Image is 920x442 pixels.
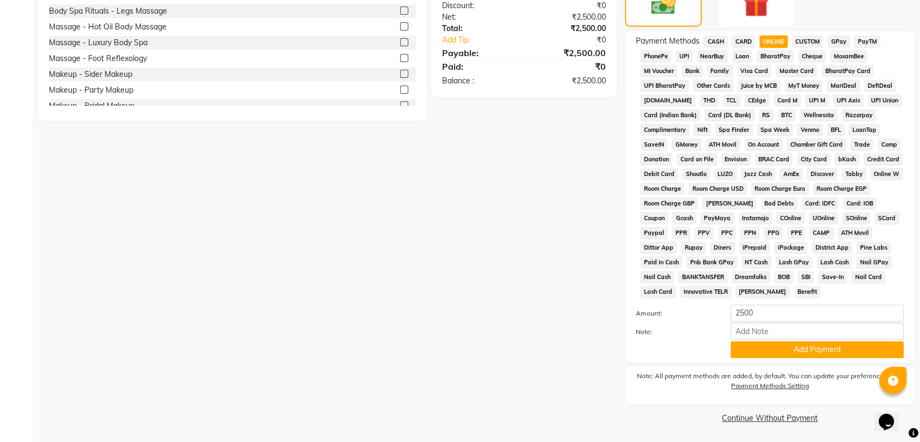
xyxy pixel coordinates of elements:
[434,11,524,23] div: Net:
[739,212,772,225] span: Instamojo
[842,212,870,225] span: SOnline
[759,109,774,122] span: RS
[818,271,847,283] span: Save-In
[714,168,737,180] span: LUZO
[809,212,838,225] span: UOnline
[636,35,700,47] span: Payment Methods
[731,323,904,340] input: Add Note
[640,183,684,195] span: Room Charge
[851,271,885,283] span: Nail Card
[759,35,788,48] span: ONLINE
[785,80,823,92] span: MyT Money
[682,65,703,77] span: Bank
[830,50,867,63] span: MosamBee
[723,94,740,107] span: TCL
[774,241,807,254] span: iPackage
[802,197,839,210] span: Card: IDFC
[878,138,900,151] span: Comp
[774,94,801,107] span: Card M
[710,241,735,254] span: Diners
[434,75,524,87] div: Balance :
[640,50,671,63] span: PhonePe
[49,84,133,96] div: Makeup - Party Makeup
[731,381,809,391] label: Payment Methods Setting
[874,398,909,431] iframe: chat widget
[49,69,132,80] div: Makeup - Sider Makeup
[715,124,753,136] span: Spa Finder
[737,65,772,77] span: Visa Card
[49,100,134,112] div: Makeup - Bridal Makeup
[735,286,790,298] span: [PERSON_NAME]
[49,53,147,64] div: Massage - Foot Reflexology
[732,35,755,48] span: CARD
[835,153,859,166] span: bKash
[693,80,733,92] span: Other Cards
[731,305,904,322] input: Amount
[434,34,539,46] a: Add Tip
[797,124,823,136] span: Venmo
[640,124,689,136] span: Complimentary
[704,109,755,122] span: Card (DL Bank)
[870,168,903,180] span: Online W
[850,138,873,151] span: Trade
[694,124,711,136] span: Nift
[776,65,817,77] span: Master Card
[628,327,722,337] label: Note:
[49,21,167,33] div: Massage - Hot Oil Body Massage
[672,212,696,225] span: Gcash
[686,256,737,269] span: Pnb Bank GPay
[776,212,805,225] span: COnline
[524,75,615,87] div: ₹2,500.00
[672,227,690,239] span: PPR
[707,65,733,77] span: Family
[640,256,682,269] span: Paid in Cash
[838,227,873,239] span: ATH Movil
[755,153,793,166] span: BRAC Card
[751,183,809,195] span: Room Charge Euro
[821,65,874,77] span: BharatPay Card
[800,109,837,122] span: Wellnessta
[775,271,794,283] span: BOB
[843,197,876,210] span: Card: IOB
[827,124,844,136] span: BFL
[628,308,722,318] label: Amount:
[812,241,852,254] span: District App
[697,50,728,63] span: NearBuy
[842,109,876,122] span: Razorpay
[676,50,692,63] span: UPI
[524,11,615,23] div: ₹2,500.00
[856,256,892,269] span: Nail GPay
[741,168,776,180] span: Jazz Cash
[434,60,524,73] div: Paid:
[704,35,727,48] span: CASH
[794,286,821,298] span: Benefit
[739,241,770,254] span: iPrepaid
[745,94,770,107] span: CEdge
[539,34,614,46] div: ₹0
[706,138,740,151] span: ATH Movil
[701,212,734,225] span: PayMaya
[677,153,717,166] span: Card on File
[798,50,826,63] span: Cheque
[864,80,896,92] span: DefiDeal
[761,197,798,210] span: Bad Debts
[849,124,880,136] span: LoanTap
[776,256,813,269] span: Lash GPay
[833,94,863,107] span: UPI Axis
[640,153,672,166] span: Donation
[798,271,814,283] span: SBI
[640,271,674,283] span: Nail Cash
[721,153,751,166] span: Envision
[678,271,727,283] span: BANKTANSFER
[636,371,904,395] label: Note: All payment methods are added, by default. You can update your preferences from
[757,50,794,63] span: BharatPay
[434,46,524,59] div: Payable:
[680,286,731,298] span: Innovative TELR
[732,271,770,283] span: Dreamfolks
[49,5,167,17] div: Body Spa Rituals - Legs Massage
[702,197,757,210] span: [PERSON_NAME]
[764,227,783,239] span: PPG
[689,183,747,195] span: Room Charge USD
[640,197,698,210] span: Room Charge GBP
[787,227,805,239] span: PPE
